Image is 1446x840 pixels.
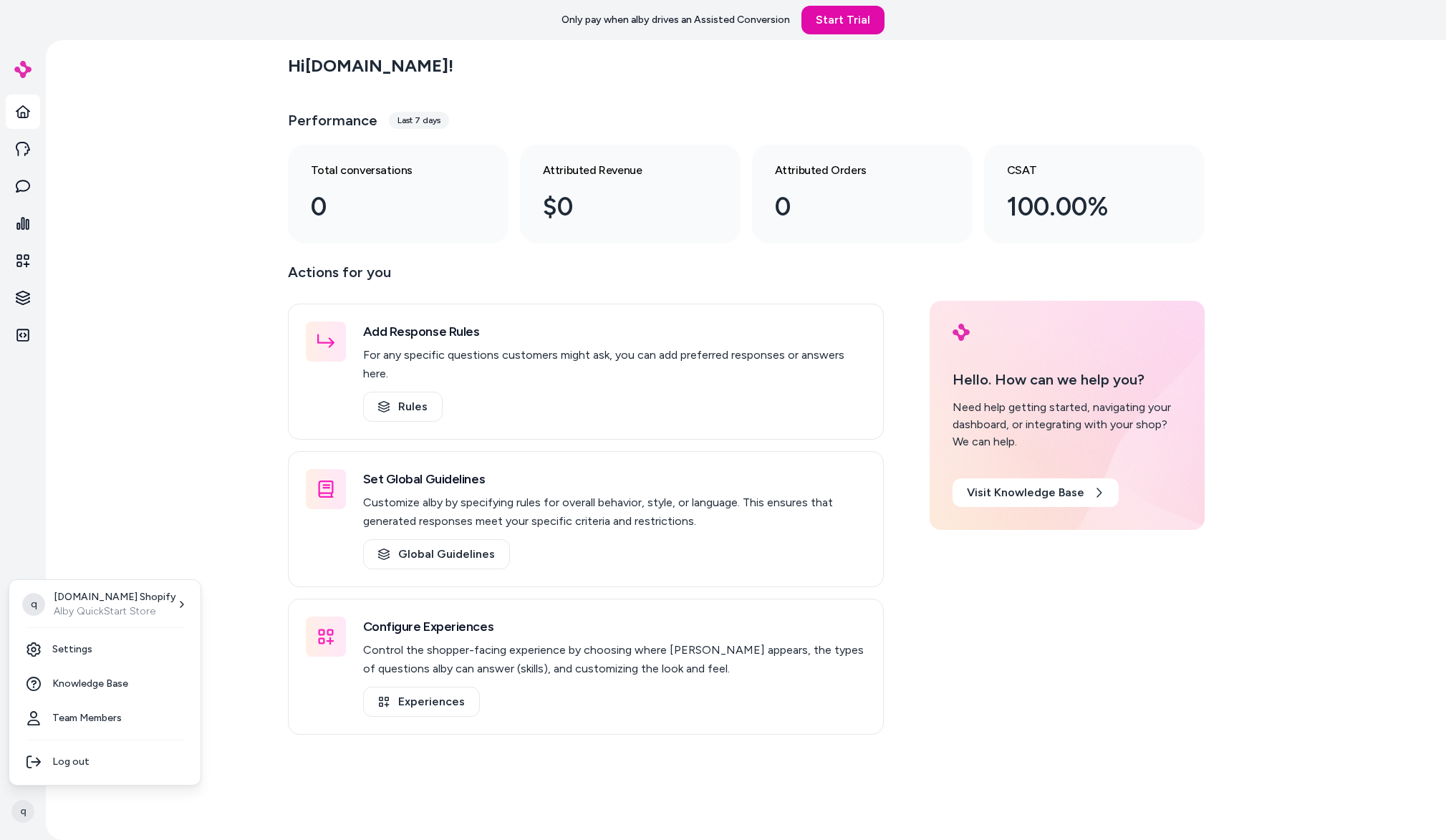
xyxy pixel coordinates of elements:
p: Alby QuickStart Store [54,604,176,619]
span: q [22,593,45,616]
span: Knowledge Base [52,677,128,691]
p: [DOMAIN_NAME] Shopify [54,590,176,604]
div: Log out [15,745,195,779]
a: Settings [15,632,195,667]
a: Team Members [15,701,195,735]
